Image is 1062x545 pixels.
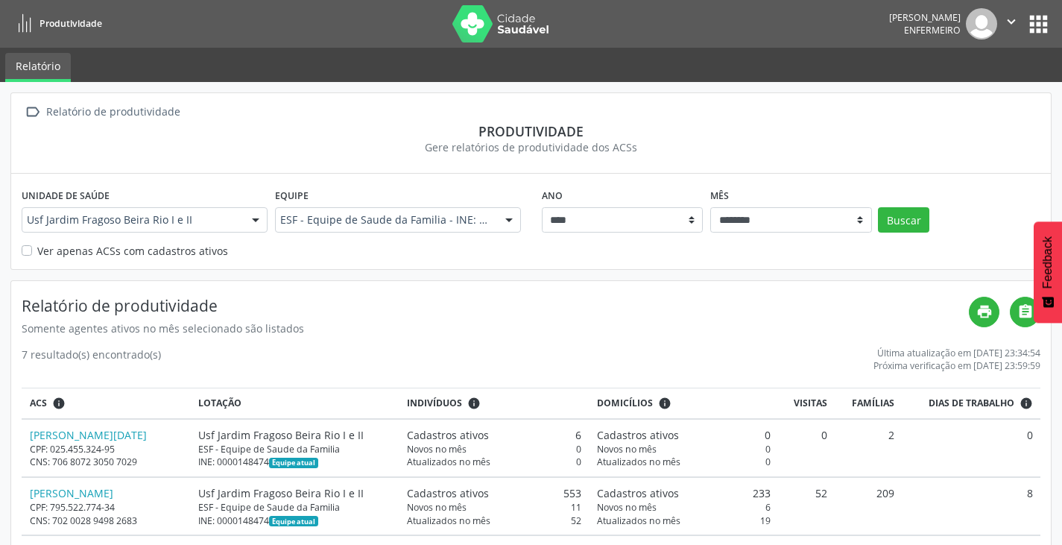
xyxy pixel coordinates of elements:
a:  Relatório de produtividade [22,101,183,123]
label: Ano [542,184,563,207]
div: Próxima verificação em [DATE] 23:59:59 [873,359,1040,372]
td: 52 [779,477,835,535]
span: Atualizados no mês [407,456,490,468]
span: Domicílios [597,397,653,410]
span: Cadastros ativos [407,427,489,443]
i: print [976,303,993,320]
button: apps [1025,11,1052,37]
div: CNS: 706 8072 3050 7029 [30,456,183,468]
span: Novos no mês [597,443,657,456]
div: 553 [407,485,581,501]
div: 7 resultado(s) encontrado(s) [22,347,161,372]
span: Cadastros ativos [597,485,679,501]
span: Feedback [1041,236,1055,289]
span: Atualizados no mês [597,456,680,468]
i:  [1017,303,1034,320]
i: <div class="text-left"> <div> <strong>Cadastros ativos:</strong> Cadastros que estão vinculados a... [658,397,671,410]
span: Atualizados no mês [597,514,680,527]
a: Produtividade [10,11,102,36]
div: CNS: 702 0028 9498 2683 [30,514,183,527]
i: Dias em que o(a) ACS fez pelo menos uma visita, ou ficha de cadastro individual ou cadastro domic... [1020,397,1033,410]
div: ESF - Equipe de Saude da Familia [198,501,391,514]
i:  [1003,13,1020,30]
div: 0 [407,456,581,468]
th: Visitas [779,388,835,419]
div: Última atualização em [DATE] 23:34:54 [873,347,1040,359]
span: Novos no mês [597,501,657,514]
td: 0 [903,419,1040,477]
label: Unidade de saúde [22,184,110,207]
span: Novos no mês [407,501,467,514]
td: 209 [835,477,903,535]
span: Atualizados no mês [407,514,490,527]
div: 6 [597,501,771,514]
span: ACS [30,397,47,410]
div: 0 [597,443,771,456]
i:  [22,101,43,123]
th: Lotação [191,388,399,419]
label: Ver apenas ACSs com cadastros ativos [37,243,228,259]
button:  [997,8,1025,40]
span: Cadastros ativos [407,485,489,501]
th: Famílias [835,388,903,419]
div: INE: 0000148474 [198,514,391,527]
span: Usf Jardim Fragoso Beira Rio I e II [27,212,237,227]
h4: Relatório de produtividade [22,297,969,315]
div: CPF: 795.522.774-34 [30,501,183,514]
span: Novos no mês [407,443,467,456]
div: 52 [407,514,581,527]
div: 0 [597,456,771,468]
span: Dias de trabalho [929,397,1014,410]
a: print [969,297,999,327]
div: Usf Jardim Fragoso Beira Rio I e II [198,427,391,443]
span: Cadastros ativos [597,427,679,443]
i: ACSs que estiveram vinculados a uma UBS neste período, mesmo sem produtividade. [52,397,66,410]
div: [PERSON_NAME] [889,11,961,24]
a: [PERSON_NAME] [30,486,113,500]
td: 8 [903,477,1040,535]
div: CPF: 025.455.324-95 [30,443,183,456]
div: 11 [407,501,581,514]
a: [PERSON_NAME][DATE] [30,428,147,442]
div: INE: 0000148474 [198,456,391,468]
i: <div class="text-left"> <div> <strong>Cadastros ativos:</strong> Cadastros que estão vinculados a... [467,397,481,410]
div: 19 [597,514,771,527]
div: 0 [597,427,771,443]
a:  [1010,297,1040,327]
img: img [966,8,997,40]
button: Feedback - Mostrar pesquisa [1034,221,1062,323]
div: 0 [407,443,581,456]
div: Relatório de produtividade [43,101,183,123]
label: Equipe [275,184,309,207]
div: 6 [407,427,581,443]
div: ESF - Equipe de Saude da Familia [198,443,391,456]
button: Buscar [878,207,929,233]
div: Produtividade [22,123,1040,139]
span: Enfermeiro [904,24,961,37]
span: ESF - Equipe de Saude da Familia - INE: 0000148474 [280,212,490,227]
span: Produtividade [39,17,102,30]
div: Usf Jardim Fragoso Beira Rio I e II [198,485,391,501]
span: Esta é a equipe atual deste Agente [269,458,317,468]
span: Indivíduos [407,397,462,410]
div: 233 [597,485,771,501]
a: Relatório [5,53,71,82]
div: Gere relatórios de produtividade dos ACSs [22,139,1040,155]
td: 0 [779,419,835,477]
td: 2 [835,419,903,477]
div: Somente agentes ativos no mês selecionado são listados [22,321,969,336]
label: Mês [710,184,729,207]
span: Esta é a equipe atual deste Agente [269,516,317,526]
